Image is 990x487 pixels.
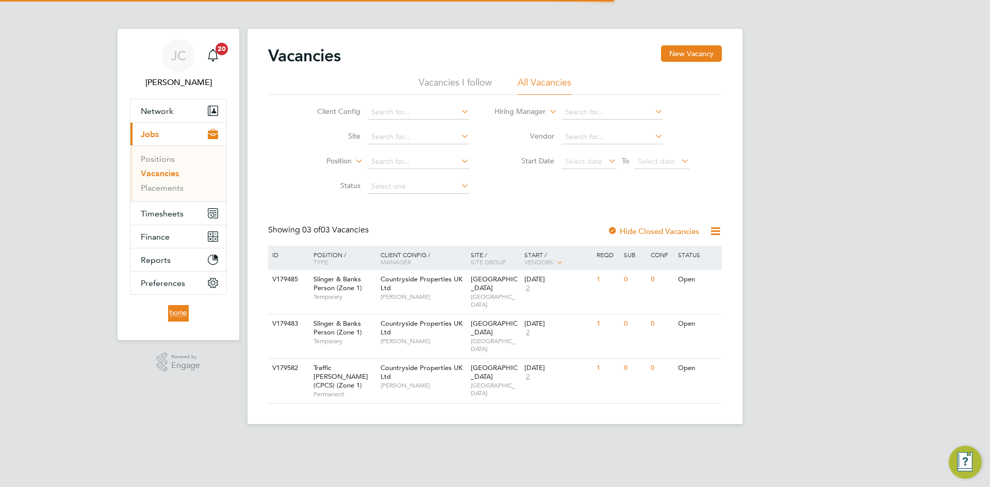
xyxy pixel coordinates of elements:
[268,225,371,236] div: Showing
[471,381,520,397] span: [GEOGRAPHIC_DATA]
[495,156,554,165] label: Start Date
[368,179,469,194] input: Select one
[313,390,375,398] span: Permanent
[270,359,306,378] div: V179582
[524,364,591,373] div: [DATE]
[621,314,648,333] div: 0
[949,446,982,479] button: Engage Resource Center
[301,131,360,141] label: Site
[648,314,675,333] div: 0
[301,107,360,116] label: Client Config
[313,363,368,390] span: Traffic [PERSON_NAME] (CPCS) (Zone 1)
[313,293,375,301] span: Temporary
[524,373,531,381] span: 2
[562,105,663,120] input: Search for...
[648,359,675,378] div: 0
[419,76,492,95] li: Vacancies I follow
[130,99,226,122] button: Network
[313,275,362,292] span: Slinger & Banks Person (Zone 1)
[471,363,518,381] span: [GEOGRAPHIC_DATA]
[130,123,226,145] button: Jobs
[141,209,184,219] span: Timesheets
[524,328,531,337] span: 2
[141,278,185,288] span: Preferences
[313,258,328,266] span: Type
[594,270,621,289] div: 1
[141,106,173,116] span: Network
[368,155,469,169] input: Search for...
[381,275,463,292] span: Countryside Properties UK Ltd
[471,275,518,292] span: [GEOGRAPHIC_DATA]
[381,363,463,381] span: Countryside Properties UK Ltd
[270,270,306,289] div: V179485
[130,39,227,89] a: JC[PERSON_NAME]
[468,246,522,271] div: Site /
[621,359,648,378] div: 0
[524,320,591,328] div: [DATE]
[619,154,632,167] span: To
[638,157,675,166] span: Select date
[381,337,466,345] span: [PERSON_NAME]
[141,129,159,139] span: Jobs
[471,319,518,337] span: [GEOGRAPHIC_DATA]
[381,293,466,301] span: [PERSON_NAME]
[130,202,226,225] button: Timesheets
[675,359,720,378] div: Open
[675,246,720,263] div: Status
[368,130,469,144] input: Search for...
[118,29,239,340] nav: Main navigation
[621,270,648,289] div: 0
[648,246,675,263] div: Conf
[301,181,360,190] label: Status
[524,284,531,293] span: 2
[648,270,675,289] div: 0
[302,225,369,235] span: 03 Vacancies
[130,225,226,248] button: Finance
[292,156,352,166] label: Position
[130,305,227,322] a: Go to home page
[141,255,171,265] span: Reports
[471,337,520,353] span: [GEOGRAPHIC_DATA]
[381,381,466,390] span: [PERSON_NAME]
[171,352,200,361] span: Powered by
[141,154,175,164] a: Positions
[471,258,506,266] span: Site Group
[562,130,663,144] input: Search for...
[607,226,699,236] label: Hide Closed Vacancies
[141,232,170,242] span: Finance
[381,258,411,266] span: Manager
[524,258,553,266] span: Vendors
[313,319,362,337] span: Slinger & Banks Person (Zone 1)
[486,107,546,117] label: Hiring Manager
[130,145,226,201] div: Jobs
[171,361,200,370] span: Engage
[171,49,186,62] span: JC
[168,305,188,322] img: borneltd-logo-retina.png
[270,314,306,333] div: V179483
[518,76,571,95] li: All Vacancies
[594,314,621,333] div: 1
[130,272,226,294] button: Preferences
[522,246,594,272] div: Start /
[270,246,306,263] div: ID
[157,352,201,372] a: Powered byEngage
[594,359,621,378] div: 1
[313,337,375,345] span: Temporary
[203,39,223,72] a: 20
[524,275,591,284] div: [DATE]
[216,43,228,55] span: 20
[675,314,720,333] div: Open
[268,45,341,66] h2: Vacancies
[594,246,621,263] div: Reqd
[621,246,648,263] div: Sub
[661,45,722,62] button: New Vacancy
[378,246,468,271] div: Client Config /
[130,76,227,89] span: Julia Costa
[141,169,179,178] a: Vacancies
[141,183,184,193] a: Placements
[130,248,226,271] button: Reports
[495,131,554,141] label: Vendor
[675,270,720,289] div: Open
[381,319,463,337] span: Countryside Properties UK Ltd
[306,246,378,271] div: Position /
